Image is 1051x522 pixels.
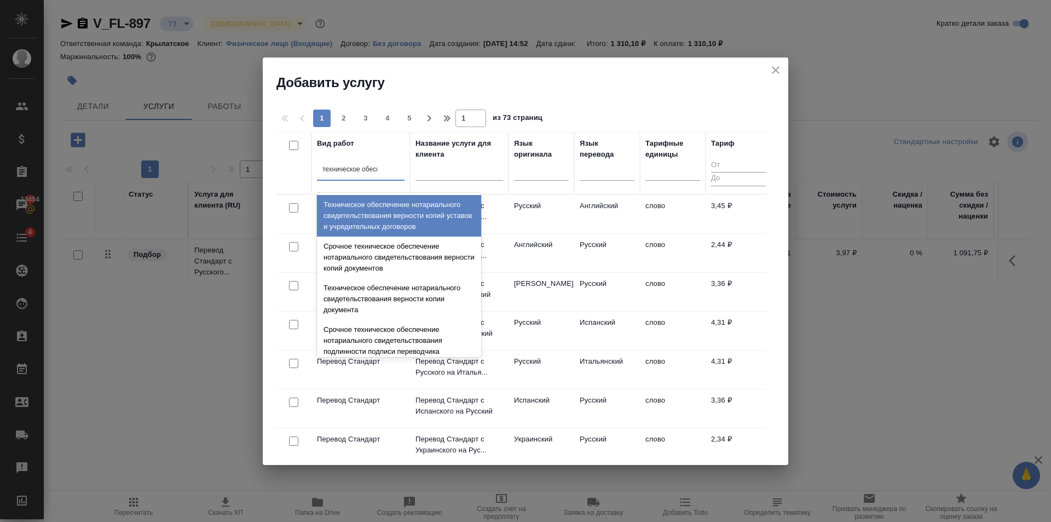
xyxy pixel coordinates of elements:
[574,273,640,311] td: Русский
[640,389,706,428] td: слово
[509,351,574,389] td: Русский
[706,389,771,428] td: 3,36 ₽
[509,273,574,311] td: [PERSON_NAME]
[335,113,353,124] span: 2
[706,195,771,233] td: 3,45 ₽
[401,110,418,127] button: 5
[574,351,640,389] td: Итальянский
[379,113,396,124] span: 4
[317,195,481,237] div: Техническое обеспечение нотариального свидетельствования верности копий уставов и учредительных д...
[574,234,640,272] td: Русский
[357,110,374,127] button: 3
[509,389,574,428] td: Испанский
[574,312,640,350] td: Испанский
[640,428,706,467] td: слово
[645,138,700,160] div: Тарифные единицы
[640,273,706,311] td: слово
[317,395,405,406] p: Перевод Стандарт
[317,356,405,367] p: Перевод Стандарт
[335,110,353,127] button: 2
[415,434,503,456] p: Перевод Стандарт с Украинского на Рус...
[640,234,706,272] td: слово
[711,159,766,173] input: От
[767,62,784,78] button: close
[706,312,771,350] td: 4,31 ₽
[640,351,706,389] td: слово
[415,395,503,417] p: Перевод Стандарт с Испанского на Русский
[401,113,418,124] span: 5
[509,195,574,233] td: Русский
[317,138,354,149] div: Вид работ
[317,434,405,445] p: Перевод Стандарт
[574,195,640,233] td: Английский
[574,428,640,467] td: Русский
[574,389,640,428] td: Русский
[640,312,706,350] td: слово
[317,278,481,320] div: Техническое обеспечение нотариального свидетельствования верности копии документа
[706,428,771,467] td: 2,34 ₽
[276,74,788,91] h2: Добавить услугу
[509,428,574,467] td: Украинский
[317,320,481,362] div: Срочное техническое обеспечение нотариального свидетельствования подлинности подписи переводчика
[706,351,771,389] td: 4,31 ₽
[379,110,396,127] button: 4
[509,234,574,272] td: Английский
[706,273,771,311] td: 3,36 ₽
[509,312,574,350] td: Русский
[711,138,735,149] div: Тариф
[514,138,569,160] div: Язык оригинала
[640,195,706,233] td: слово
[706,234,771,272] td: 2,44 ₽
[415,356,503,378] p: Перевод Стандарт с Русского на Италья...
[580,138,634,160] div: Язык перевода
[357,113,374,124] span: 3
[493,111,542,127] span: из 73 страниц
[317,237,481,278] div: Срочное техническое обеспечение нотариального свидетельствования верности копий документов
[415,138,503,160] div: Название услуги для клиента
[711,172,766,186] input: До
